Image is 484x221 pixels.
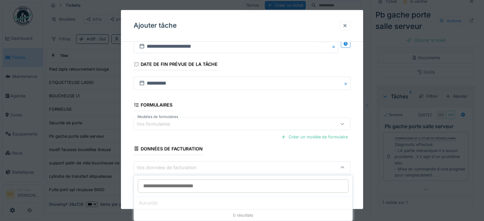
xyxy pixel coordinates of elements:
div: Vos données de facturation [137,164,206,171]
div: Données de facturation [134,144,203,155]
div: Formulaires [134,100,172,111]
label: Période de travail [137,37,171,44]
div: Aucun(e) [134,197,352,209]
div: Créer un modèle de formulaire [278,133,350,142]
div: Date de fin prévue de la tâche [134,59,218,70]
button: Close [331,40,338,53]
div: Vos formulaires [137,121,179,128]
h3: Ajouter tâche [134,22,177,30]
button: Close [343,77,350,90]
label: Modèles de formulaires [136,114,179,120]
div: 0 résultats [134,209,352,221]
